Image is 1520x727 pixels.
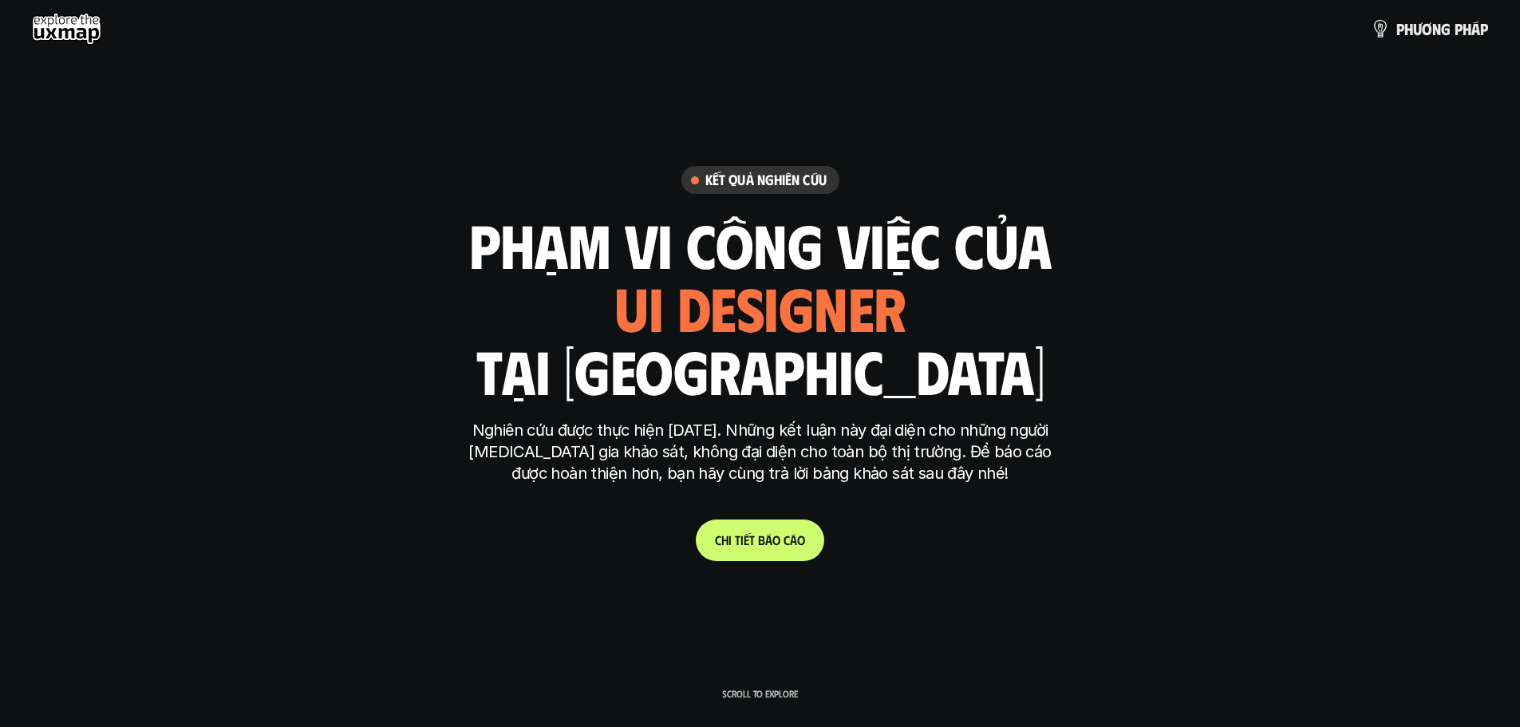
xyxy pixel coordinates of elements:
[797,532,805,547] span: o
[715,532,721,547] span: C
[1441,20,1451,38] span: g
[784,532,790,547] span: c
[749,532,755,547] span: t
[1471,20,1480,38] span: á
[790,532,797,547] span: á
[1404,20,1413,38] span: h
[1455,20,1463,38] span: p
[1413,20,1422,38] span: ư
[728,532,732,547] span: i
[721,532,728,547] span: h
[1396,20,1404,38] span: p
[1432,20,1441,38] span: n
[705,171,827,189] h6: Kết quả nghiên cứu
[772,532,780,547] span: o
[476,337,1044,404] h1: tại [GEOGRAPHIC_DATA]
[740,532,744,547] span: i
[1422,20,1432,38] span: ơ
[461,420,1060,484] p: Nghiên cứu được thực hiện [DATE]. Những kết luận này đại diện cho những người [MEDICAL_DATA] gia ...
[469,211,1052,278] h1: phạm vi công việc của
[1371,13,1488,45] a: phươngpháp
[758,532,765,547] span: b
[765,532,772,547] span: á
[696,520,824,561] a: Chitiếtbáocáo
[1463,20,1471,38] span: h
[722,688,798,699] p: Scroll to explore
[744,532,749,547] span: ế
[735,532,740,547] span: t
[1480,20,1488,38] span: p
